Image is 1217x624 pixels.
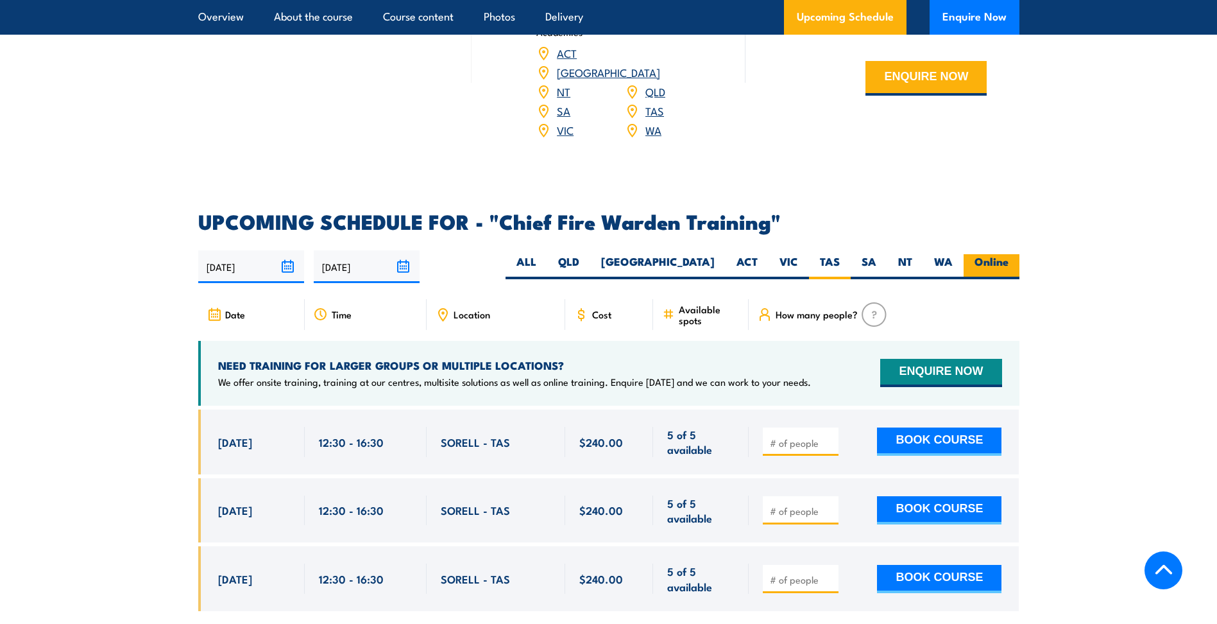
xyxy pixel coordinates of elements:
label: Online [964,254,1019,279]
label: SA [851,254,887,279]
input: From date [198,250,304,283]
span: [DATE] [218,435,252,449]
label: TAS [809,254,851,279]
h2: UPCOMING SCHEDULE FOR - "Chief Fire Warden Training" [198,212,1019,230]
p: We offer onsite training, training at our centres, multisite solutions as well as online training... [218,376,811,388]
span: SORELL - TAS [441,435,510,449]
input: To date [314,250,420,283]
span: SORELL - TAS [441,571,510,586]
span: Available spots [679,304,740,325]
span: $240.00 [579,435,623,449]
label: NT [887,254,923,279]
span: $240.00 [579,503,623,517]
input: # of people [770,505,834,517]
button: BOOK COURSE [877,428,1001,456]
a: VIC [557,122,574,137]
a: ACT [557,45,577,60]
label: ALL [506,254,547,279]
span: 5 of 5 available [667,564,735,594]
h4: NEED TRAINING FOR LARGER GROUPS OR MULTIPLE LOCATIONS? [218,358,811,372]
span: Cost [592,309,611,320]
button: ENQUIRE NOW [880,359,1001,387]
span: 12:30 - 16:30 [319,503,384,517]
span: [DATE] [218,571,252,586]
button: BOOK COURSE [877,565,1001,593]
a: NT [557,83,570,99]
label: QLD [547,254,590,279]
button: BOOK COURSE [877,496,1001,524]
a: WA [645,122,661,137]
span: 12:30 - 16:30 [319,571,384,586]
input: # of people [770,573,834,586]
input: # of people [770,437,834,449]
span: How many people? [776,309,858,320]
label: [GEOGRAPHIC_DATA] [590,254,726,279]
button: ENQUIRE NOW [865,61,987,96]
a: QLD [645,83,665,99]
span: 5 of 5 available [667,427,735,457]
span: [DATE] [218,503,252,517]
label: ACT [726,254,769,279]
a: SA [557,103,570,118]
a: [GEOGRAPHIC_DATA] [557,64,660,80]
label: WA [923,254,964,279]
span: $240.00 [579,571,623,586]
span: 12:30 - 16:30 [319,435,384,449]
span: 5 of 5 available [667,496,735,526]
span: Location [454,309,490,320]
label: VIC [769,254,809,279]
span: Date [225,309,245,320]
a: TAS [645,103,664,118]
span: SORELL - TAS [441,503,510,517]
span: Time [332,309,352,320]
